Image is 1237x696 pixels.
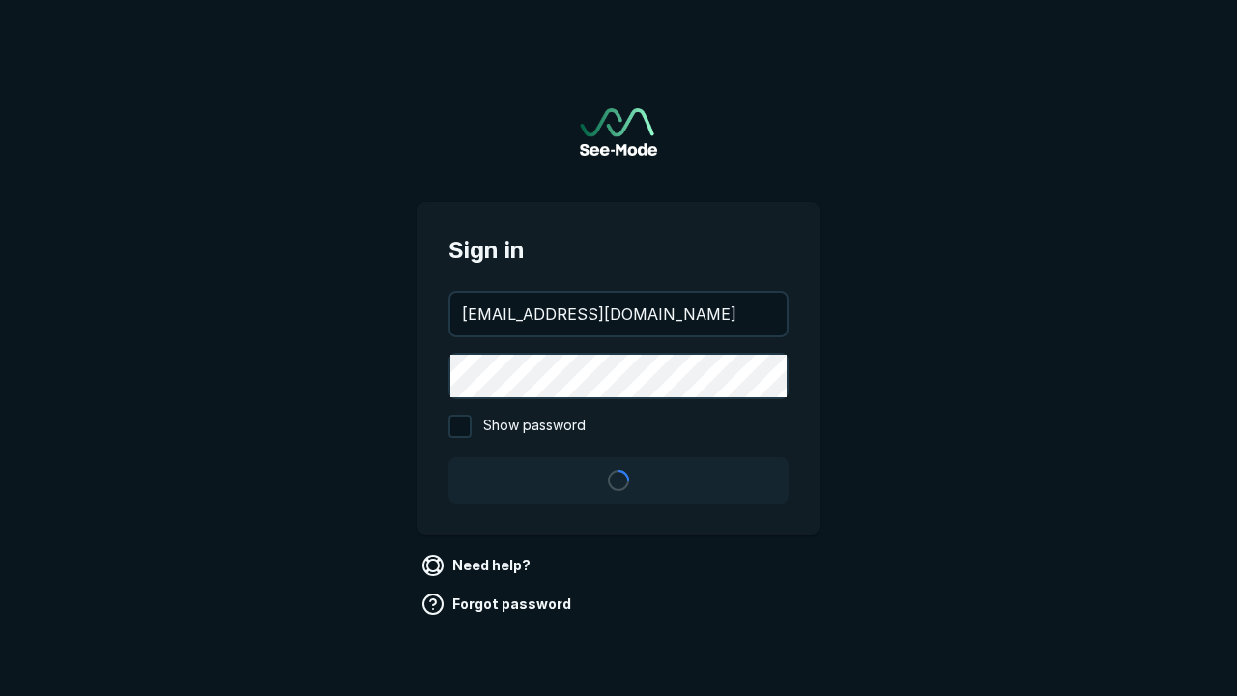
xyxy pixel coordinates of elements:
a: Go to sign in [580,108,657,156]
a: Need help? [417,550,538,581]
a: Forgot password [417,589,579,620]
img: See-Mode Logo [580,108,657,156]
span: Show password [483,415,586,438]
span: Sign in [448,233,789,268]
input: your@email.com [450,293,787,335]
